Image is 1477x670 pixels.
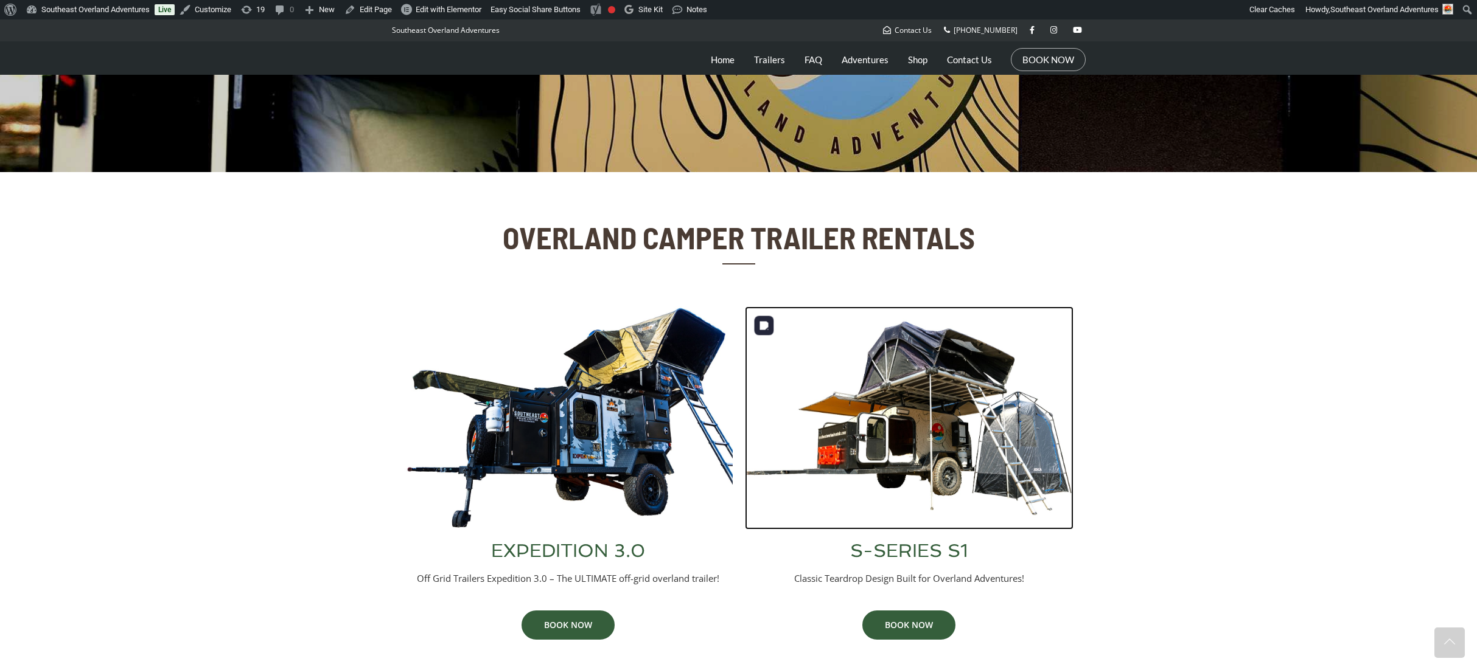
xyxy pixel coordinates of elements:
[745,306,1074,530] img: Southeast Overland Adventures S-Series S1 Overland Trailer Full Setup
[404,572,733,585] p: Off Grid Trailers Expedition 3.0 – The ULTIMATE off-grid overland trailer!
[745,572,1074,585] p: Classic Teardrop Design Built for Overland Adventures!
[947,44,992,75] a: Contact Us
[862,610,955,640] a: BOOK NOW
[638,5,663,14] span: Site Kit
[404,306,733,530] img: Off Grid Trailers Expedition 3.0 Overland Trailer Full Setup
[883,25,932,35] a: Contact Us
[1330,5,1439,14] span: Southeast Overland Adventures
[908,44,927,75] a: Shop
[954,25,1018,35] span: [PHONE_NUMBER]
[522,610,615,640] a: BOOK NOW
[1022,54,1074,66] a: BOOK NOW
[416,5,481,14] span: Edit with Elementor
[155,4,175,15] a: Live
[711,44,735,75] a: Home
[754,44,785,75] a: Trailers
[608,6,615,13] div: Needs improvement
[805,44,822,75] a: FAQ
[745,542,1074,560] h3: S-SERIES S1
[392,22,500,38] p: Southeast Overland Adventures
[895,25,932,35] span: Contact Us
[404,542,733,560] h3: EXPEDITION 3.0
[842,44,889,75] a: Adventures
[944,25,1018,35] a: [PHONE_NUMBER]
[500,221,978,254] h2: OVERLAND CAMPER TRAILER RENTALS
